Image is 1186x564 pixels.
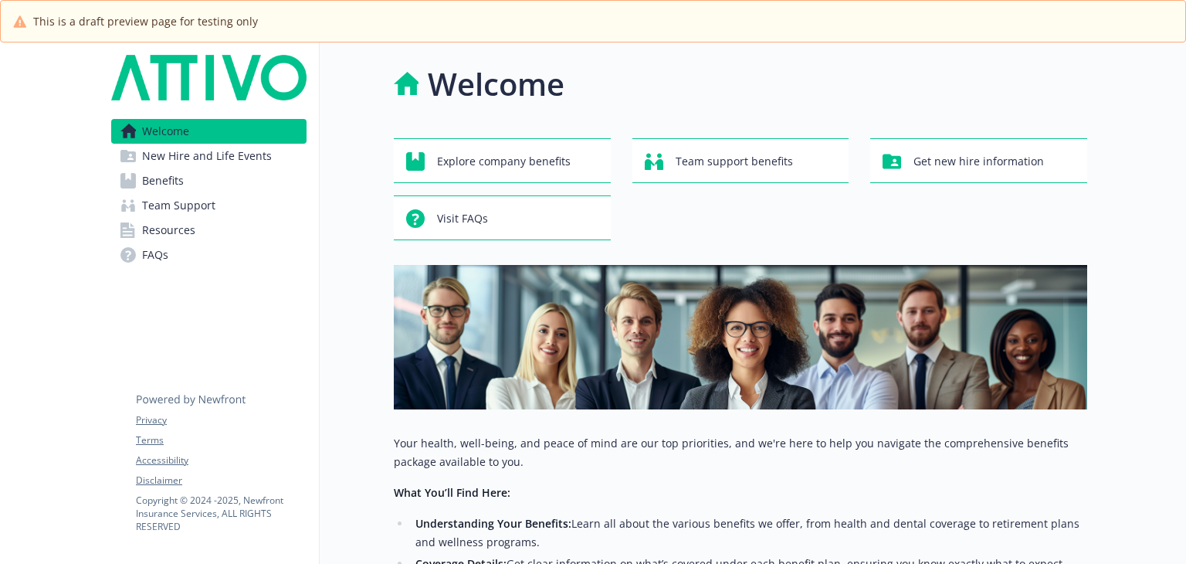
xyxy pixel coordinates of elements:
p: Your health, well-being, and peace of mind are our top priorities, and we're here to help you nav... [394,434,1087,471]
a: Terms [136,433,306,447]
a: Resources [111,218,307,243]
span: Get new hire information [913,147,1044,176]
li: Learn all about the various benefits we offer, from health and dental coverage to retirement plan... [411,515,1087,552]
span: Resources [142,218,195,243]
span: This is a draft preview page for testing only [33,13,258,29]
a: Benefits [111,168,307,193]
span: Visit FAQs [437,204,488,233]
span: Benefits [142,168,184,193]
a: Welcome [111,119,307,144]
span: New Hire and Life Events [142,144,272,168]
h1: Welcome [428,61,564,107]
button: Team support benefits [632,138,849,183]
span: Team support benefits [676,147,793,176]
button: Get new hire information [870,138,1087,183]
button: Explore company benefits [394,138,611,183]
a: Privacy [136,413,306,427]
span: Welcome [142,119,189,144]
span: Explore company benefits [437,147,571,176]
span: Team Support [142,193,215,218]
a: Disclaimer [136,474,306,488]
a: Team Support [111,193,307,218]
strong: Understanding Your Benefits: [415,516,571,531]
a: Accessibility [136,454,306,467]
img: overview page banner [394,265,1087,409]
p: Copyright © 2024 - 2025 , Newfront Insurance Services, ALL RIGHTS RESERVED [136,494,306,533]
a: New Hire and Life Events [111,144,307,168]
strong: What You’ll Find Here: [394,485,510,500]
button: Visit FAQs [394,195,611,240]
a: FAQs [111,243,307,267]
span: FAQs [142,243,168,267]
